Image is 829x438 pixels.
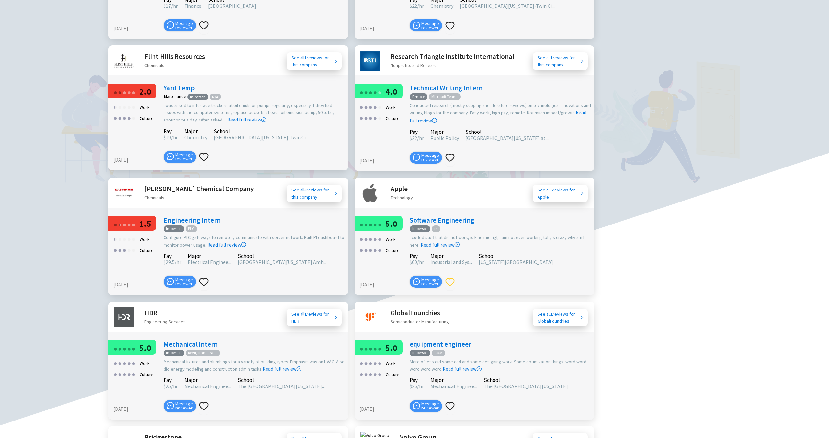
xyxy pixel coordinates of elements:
[113,358,117,368] div: ●
[378,102,381,112] div: ●
[131,102,135,112] div: ●
[378,358,381,368] div: ●
[297,366,301,371] span: right-circle
[413,278,420,285] span: message
[410,135,417,141] span: 22
[144,307,186,318] h2: HDR
[113,102,117,112] div: ●
[360,51,380,71] img: Research Triangle Institute International
[334,59,338,63] span: right
[188,254,231,258] div: Major
[391,183,413,194] h2: Apple
[238,254,326,258] div: School
[538,54,580,68] div: See all reviews for this company
[484,378,568,382] div: School
[430,135,459,141] span: Public Policy
[443,333,482,372] a: Read full review
[241,242,246,247] span: right-circle
[378,113,381,123] div: ●
[127,87,131,97] div: ●
[263,333,301,372] a: Read full review
[127,369,131,379] div: ●
[227,84,266,123] a: Read full review
[238,378,325,382] div: School
[410,340,471,349] a: equipment engineer
[378,343,381,353] div: ●
[127,245,131,255] div: ●
[127,343,131,353] div: ●
[118,87,122,97] div: ●
[364,234,368,244] div: ●
[538,310,580,325] div: See all reviews for GlobalFoundries
[113,369,117,379] div: ●
[164,84,195,92] a: Yard Temp
[139,86,151,97] span: 2.0
[118,219,122,229] div: ●
[214,129,309,133] div: School
[445,153,455,162] span: heart
[184,383,231,389] span: Mechanical Enginee...
[164,234,345,249] div: Configure PLC gateways to remotely communicate with server network. Built PI dashboard to monitor...
[164,129,178,133] div: Pay
[369,369,372,379] div: ●
[430,130,459,134] div: Major
[533,309,588,326] a: See all1reviews forGlobalFoundries
[131,343,135,353] div: ●
[391,318,449,325] div: Semiconductor Manufacturing
[445,401,455,411] span: heart
[359,219,363,229] div: ●
[304,187,307,193] b: 3
[199,152,209,162] span: heart
[373,358,377,368] div: ●
[580,59,584,63] span: right
[138,358,152,369] div: Work
[359,102,363,112] div: ●
[167,278,174,285] span: message
[144,62,205,69] div: Chemicals
[127,113,131,123] div: ●
[410,3,417,9] span: 22
[186,225,197,232] span: PLC
[187,94,208,100] span: In-person
[287,185,342,202] a: See all3reviews forthis company
[113,113,117,123] div: ●
[391,194,413,201] div: Technology
[410,216,474,225] a: Software Engineering
[131,219,135,229] div: ●
[359,405,406,413] div: [DATE]
[369,234,372,244] div: ●
[114,183,134,203] img: Eastman Chemical Company
[359,369,363,379] div: ●
[118,343,122,353] div: ●
[430,383,477,389] span: Mechanical Enginee...
[334,315,338,320] span: right
[127,358,131,368] div: ●
[413,154,420,161] span: message
[391,51,514,62] h2: Research Triangle Institute International
[164,259,175,265] span: 29.5
[113,156,160,164] div: [DATE]
[127,234,131,244] div: ●
[373,219,377,229] div: ●
[184,3,201,9] span: Finance
[580,191,584,196] span: right
[139,218,151,229] span: 1.5
[287,52,342,70] a: See all1reviews forthis company
[364,369,368,379] div: ●
[122,87,126,97] div: ●
[175,402,193,410] span: Message reviewer
[369,87,372,97] div: ●
[199,277,209,287] span: heart
[410,383,417,389] span: 26
[214,134,309,141] span: [GEOGRAPHIC_DATA][US_STATE]-Twin Ci...
[164,134,166,141] span: $
[373,87,377,97] div: ●
[369,102,372,112] div: ●
[113,25,160,32] div: [DATE]
[384,358,398,369] div: Work
[113,281,160,289] div: [DATE]
[164,259,166,265] span: $
[391,307,449,318] h2: GlobalFoundries
[131,113,135,123] div: ●
[188,259,231,265] span: Electrical Enginee...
